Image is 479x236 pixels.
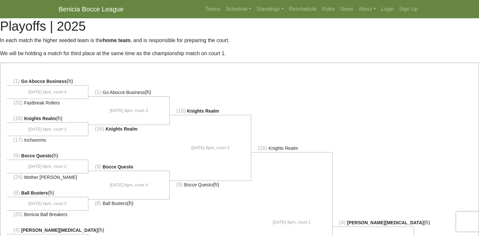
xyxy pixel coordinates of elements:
[88,199,170,207] li: (h)
[110,107,148,114] span: [DATE] 6pm, court 3
[24,175,77,180] span: Mother [PERSON_NAME]
[254,3,286,16] a: Standings
[286,3,319,16] a: Reschedule
[258,145,267,151] span: (16)
[338,3,356,16] a: News
[7,115,88,123] li: (h)
[24,212,67,217] span: Benicia Ball Breakers
[95,126,104,132] span: (16)
[59,3,123,16] a: Benicia Bocce League
[13,100,22,105] span: (32)
[7,77,88,86] li: (h)
[269,146,298,151] span: Knights Realm
[95,89,101,95] span: (1)
[184,182,213,187] span: Bocce Questo
[7,226,88,234] li: (h)
[21,228,98,233] span: [PERSON_NAME][MEDICAL_DATA]
[333,219,414,227] li: (h)
[24,116,56,121] span: Knights Realm
[95,200,101,206] span: (8)
[103,201,127,206] span: Ball Busters
[88,88,170,97] li: (h)
[223,3,254,16] a: Schedule
[187,108,219,114] span: Knights Realm
[21,153,52,158] span: Bocce Questo
[13,227,20,233] span: (4)
[28,200,66,207] span: [DATE] 6pm, court 3
[21,79,67,84] span: Go Abocce Business
[21,190,48,196] span: Ball Busters
[347,220,424,225] span: [PERSON_NAME][MEDICAL_DATA]
[13,174,22,180] span: (24)
[176,108,185,114] span: (16)
[13,212,22,217] span: (25)
[24,137,46,143] span: Inchworms
[103,90,145,95] span: Go Abocce Business
[24,100,60,105] span: Fastbreak Rollers
[28,163,66,170] span: [DATE] 6pm, court 2
[273,219,311,226] span: [DATE] 6pm, court 1
[397,3,420,16] a: Sign Up
[103,164,133,169] span: Bocce Questo
[7,152,88,160] li: (h)
[13,190,20,196] span: (8)
[13,78,20,84] span: (1)
[339,220,346,225] span: (4)
[379,3,397,16] a: Login
[106,126,138,132] span: Knights Realm
[176,182,183,187] span: (9)
[13,153,20,158] span: (9)
[28,89,66,95] span: [DATE] 6pm, court 4
[95,164,101,169] span: (9)
[13,137,22,143] span: (17)
[202,3,223,16] a: Teams
[319,3,338,16] a: Rules
[170,181,251,189] li: (h)
[191,145,229,151] span: [DATE] 6pm, court 2
[28,126,66,133] span: [DATE] 6pm, court 1
[7,189,88,197] li: (h)
[110,182,148,188] span: [DATE] 6pm, court 4
[356,3,379,16] a: About
[13,116,22,121] span: (16)
[103,38,130,43] strong: home team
